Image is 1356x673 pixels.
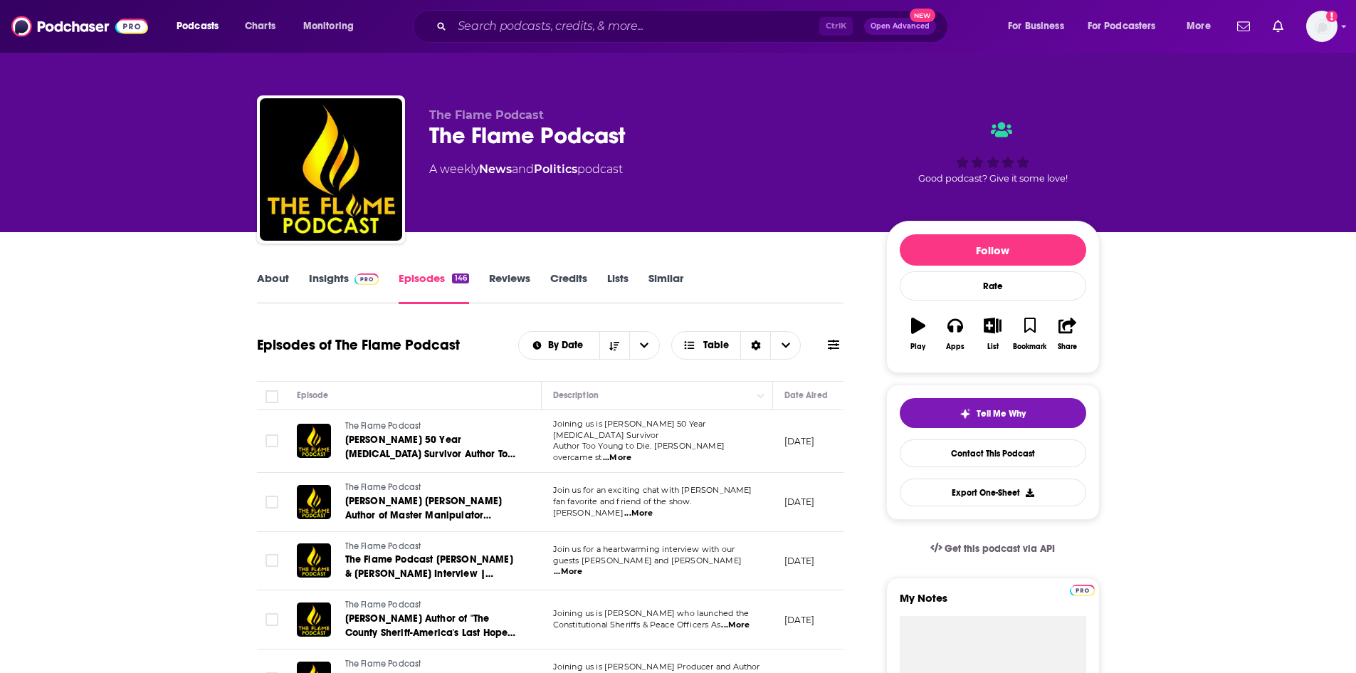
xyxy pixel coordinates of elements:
[345,494,516,523] a: [PERSON_NAME] [PERSON_NAME] Author of Master Manipulator Interview | Flame EP148
[553,620,720,630] span: Constitutional Sheriffs & Peace Officers As
[740,332,770,359] div: Sort Direction
[1070,585,1095,596] img: Podchaser Pro
[245,16,275,36] span: Charts
[1326,11,1337,22] svg: Add a profile image
[960,408,971,419] img: tell me why sparkle
[1306,11,1337,42] img: User Profile
[553,608,750,618] span: Joining us is [PERSON_NAME] who launched the
[946,343,965,351] div: Apps
[345,541,516,553] a: The Flame Podcast
[624,508,653,519] span: ...More
[1177,15,1229,38] button: open menu
[1306,11,1337,42] span: Logged in as luilaking
[1058,343,1077,351] div: Share
[900,234,1086,266] button: Follow
[345,553,513,594] span: The Flame Podcast [PERSON_NAME] & [PERSON_NAME] Interview | Flame EP147
[945,543,1055,555] span: Get this podcast via API
[554,566,582,578] span: ...More
[345,433,516,461] a: [PERSON_NAME] 50 Year [MEDICAL_DATA] Survivor Author Too Young to Die | Flame EP149
[489,271,530,304] a: Reviews
[426,10,962,43] div: Search podcasts, credits, & more...
[257,336,460,354] h1: Episodes of The Flame Podcast
[345,434,516,474] span: [PERSON_NAME] 50 Year [MEDICAL_DATA] Survivor Author Too Young to Die | Flame EP149
[266,496,278,508] span: Toggle select row
[974,308,1011,360] button: List
[987,343,999,351] div: List
[937,308,974,360] button: Apps
[553,555,742,565] span: guests [PERSON_NAME] and [PERSON_NAME]
[752,387,769,405] button: Column Actions
[519,340,599,350] button: open menu
[784,387,828,404] div: Date Aired
[871,23,930,30] span: Open Advanced
[534,162,577,176] a: Politics
[345,599,516,612] a: The Flame Podcast
[553,485,752,495] span: Join us for an exciting chat with [PERSON_NAME]
[1070,583,1095,596] a: Pro website
[429,108,544,122] span: The Flame Podcast
[177,16,219,36] span: Podcasts
[553,496,692,518] span: fan favorite and friend of the show. [PERSON_NAME]
[266,554,278,567] span: Toggle select row
[900,439,1086,467] a: Contact This Podcast
[303,16,354,36] span: Monitoring
[607,271,629,304] a: Lists
[900,479,1086,506] button: Export One-Sheet
[512,162,534,176] span: and
[167,15,237,38] button: open menu
[345,420,516,433] a: The Flame Podcast
[345,600,421,610] span: The Flame Podcast
[345,553,516,581] a: The Flame Podcast [PERSON_NAME] & [PERSON_NAME] Interview | Flame EP147
[257,271,289,304] a: About
[900,308,937,360] button: Play
[297,387,329,404] div: Episode
[309,271,379,304] a: InsightsPodchaser Pro
[345,482,421,492] span: The Flame Podcast
[354,273,379,285] img: Podchaser Pro
[671,331,801,360] button: Choose View
[399,271,468,304] a: Episodes146
[784,496,815,508] p: [DATE]
[603,452,631,464] span: ...More
[452,273,468,283] div: 146
[977,408,1026,419] span: Tell Me Why
[1267,14,1289,38] a: Show notifications dropdown
[345,658,516,671] a: The Flame Podcast
[1306,11,1337,42] button: Show profile menu
[11,13,148,40] a: Podchaser - Follow, Share and Rate Podcasts
[900,591,1086,616] label: My Notes
[1078,15,1177,38] button: open menu
[1088,16,1156,36] span: For Podcasters
[260,98,402,241] img: The Flame Podcast
[345,495,503,536] span: [PERSON_NAME] [PERSON_NAME] Author of Master Manipulator Interview | Flame EP148
[784,435,815,447] p: [DATE]
[479,162,512,176] a: News
[236,15,284,38] a: Charts
[900,398,1086,428] button: tell me why sparkleTell Me Why
[918,173,1068,184] span: Good podcast? Give it some love!
[345,541,421,551] span: The Flame Podcast
[266,434,278,447] span: Toggle select row
[998,15,1082,38] button: open menu
[721,620,750,631] span: ...More
[293,15,372,38] button: open menu
[553,419,706,440] span: Joining us is [PERSON_NAME] 50 Year [MEDICAL_DATA] Survivor
[784,614,815,626] p: [DATE]
[345,612,516,653] span: [PERSON_NAME] Author of "The County Sheriff-America's Last Hope" | Flame EP146
[919,531,1067,566] a: Get this podcast via API
[886,108,1100,197] div: Good podcast? Give it some love!
[518,331,660,360] h2: Choose List sort
[910,9,935,22] span: New
[864,18,936,35] button: Open AdvancedNew
[1011,308,1048,360] button: Bookmark
[345,421,421,431] span: The Flame Podcast
[345,481,516,494] a: The Flame Podcast
[553,544,735,554] span: Join us for a heartwarming interview with our
[452,15,819,38] input: Search podcasts, credits, & more...
[429,161,623,178] div: A weekly podcast
[266,613,278,626] span: Toggle select row
[819,17,853,36] span: Ctrl K
[345,612,516,640] a: [PERSON_NAME] Author of "The County Sheriff-America's Last Hope" | Flame EP146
